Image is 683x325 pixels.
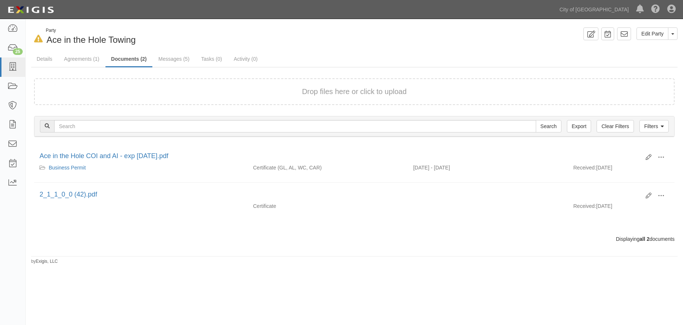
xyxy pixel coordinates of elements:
a: Clear Filters [597,120,634,132]
p: Received: [573,202,596,210]
b: all 2 [639,236,649,242]
a: Export [567,120,591,132]
a: Business Permit [49,165,86,171]
a: Filters [639,120,669,132]
div: Party [46,27,136,34]
input: Search [54,120,536,132]
div: [DATE] [568,202,674,213]
a: Agreements (1) [59,52,105,66]
a: Documents (2) [105,52,152,67]
div: Effective 08/01/2024 - Expiration 08/01/2025 [408,164,568,171]
a: Tasks (0) [196,52,227,66]
p: Received: [573,164,596,171]
img: logo-5460c22ac91f19d4615b14bd174203de0afe785f0fc80cf4dbbc73dc1793850b.png [5,3,56,16]
div: [DATE] [568,164,674,175]
a: Activity (0) [228,52,263,66]
div: 25 [13,48,23,55]
button: Drop files here or click to upload [302,86,407,97]
div: General Liability Auto Liability Workers Compensation/Employers Liability Cargo [248,164,408,171]
i: Help Center - Complianz [651,5,660,14]
a: Edit Party [636,27,668,40]
i: In Default since 08/21/2025 [34,35,43,43]
a: City of [GEOGRAPHIC_DATA] [556,2,632,17]
div: Displaying documents [29,235,680,243]
div: Ace in the Hole Towing [31,27,349,46]
small: by [31,258,58,265]
a: 2_1_1_0_0 (42).pdf [40,191,97,198]
div: Business Permit [40,164,242,171]
span: Ace in the Hole Towing [47,35,136,45]
a: Ace in the Hole COI and AI - exp [DATE].pdf [40,152,168,160]
div: Certificate [248,202,408,210]
a: Details [31,52,58,66]
a: Exigis, LLC [36,259,58,264]
a: Messages (5) [153,52,195,66]
div: 2_1_1_0_0 (42).pdf [40,190,640,199]
div: Ace in the Hole COI and AI - exp 10-31-2025.pdf [40,152,640,161]
input: Search [536,120,561,132]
